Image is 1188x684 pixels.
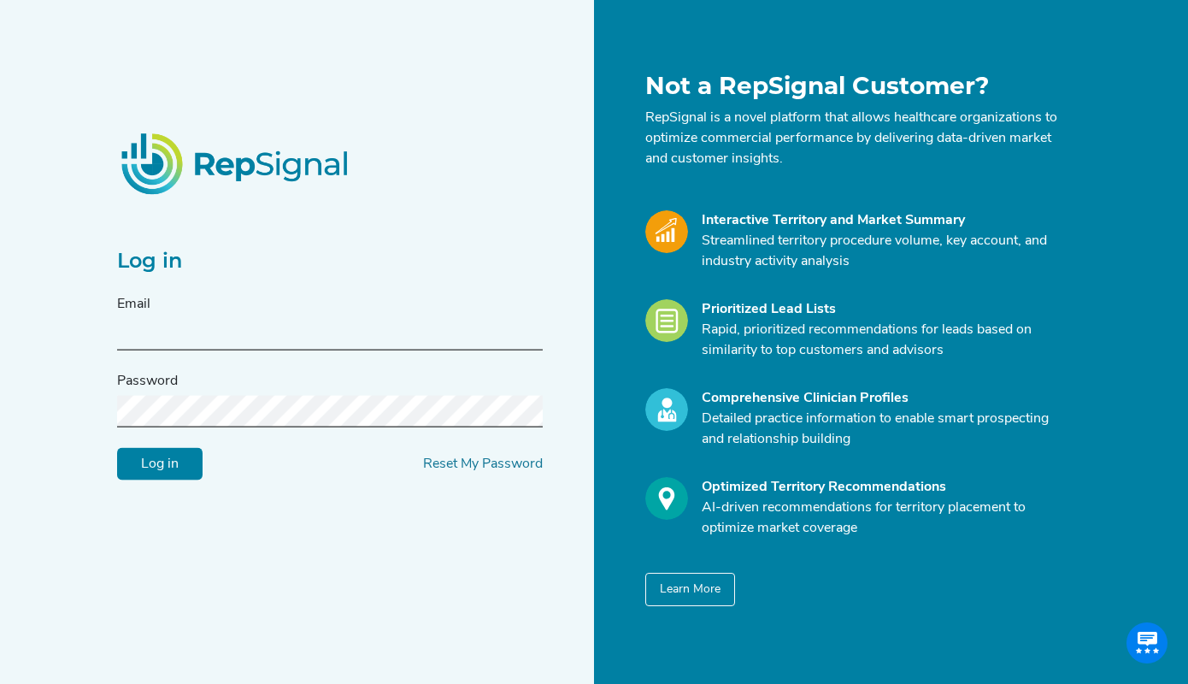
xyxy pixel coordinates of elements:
h1: Not a RepSignal Customer? [645,72,1061,101]
p: Rapid, prioritized recommendations for leads based on similarity to top customers and advisors [702,320,1061,361]
label: Email [117,294,150,315]
p: RepSignal is a novel platform that allows healthcare organizations to optimize commercial perform... [645,108,1061,169]
h2: Log in [117,249,543,274]
p: Streamlined territory procedure volume, key account, and industry activity analysis [702,231,1061,272]
p: AI-driven recommendations for territory placement to optimize market coverage [702,498,1061,539]
p: Detailed practice information to enable smart prospecting and relationship building [702,409,1061,450]
div: Optimized Territory Recommendations [702,477,1061,498]
img: Optimize_Icon.261f85db.svg [645,477,688,520]
a: Reset My Password [423,457,543,471]
button: Learn More [645,573,735,606]
img: Leads_Icon.28e8c528.svg [645,299,688,342]
label: Password [117,371,178,392]
div: Comprehensive Clinician Profiles [702,388,1061,409]
div: Prioritized Lead Lists [702,299,1061,320]
img: Profile_Icon.739e2aba.svg [645,388,688,431]
input: Log in [117,448,203,481]
img: Market_Icon.a700a4ad.svg [645,210,688,253]
img: RepSignalLogo.20539ed3.png [100,112,372,215]
div: Interactive Territory and Market Summary [702,210,1061,231]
